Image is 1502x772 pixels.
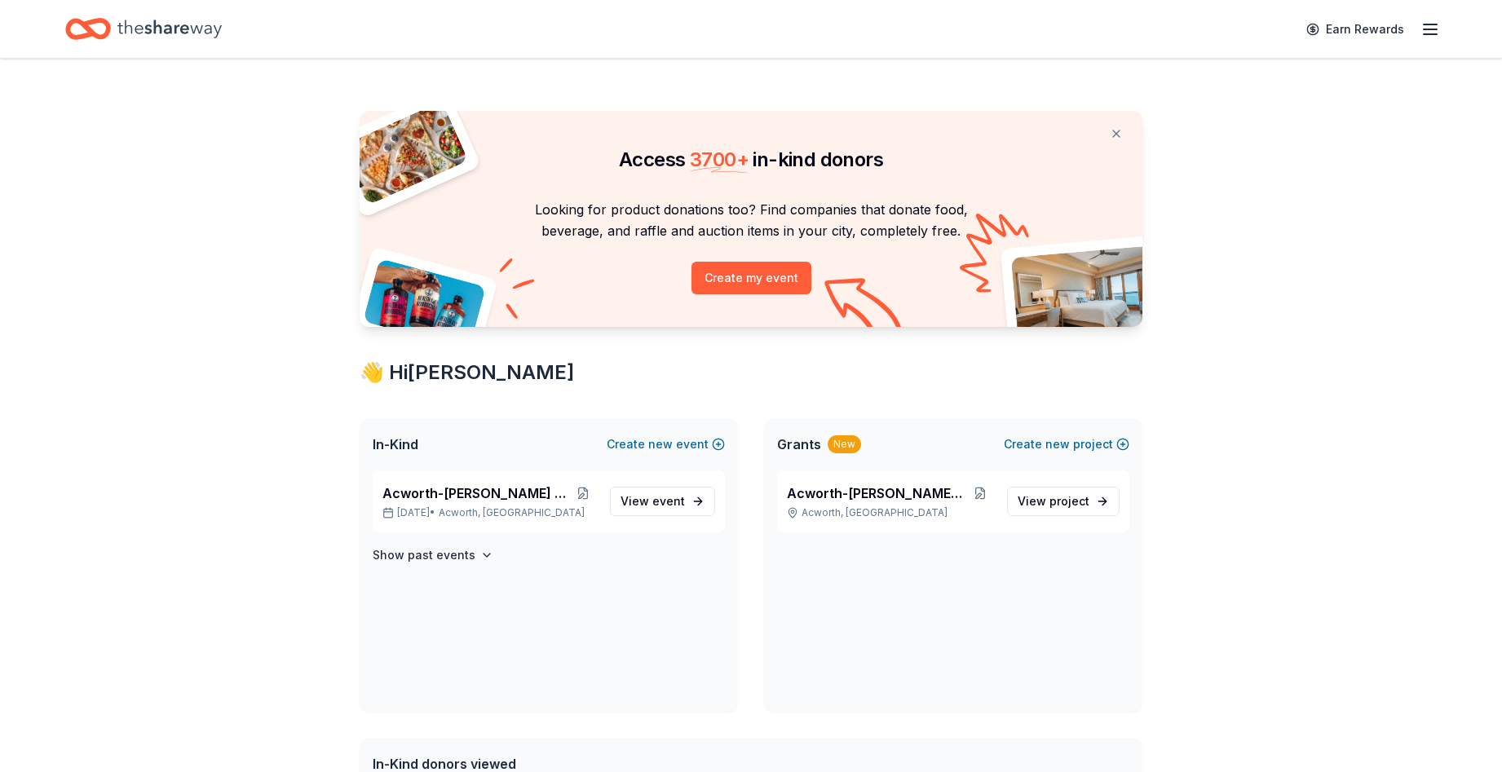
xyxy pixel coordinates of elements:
span: Acworth-[PERSON_NAME] [DATE] [382,483,569,503]
button: Createnewevent [607,435,725,454]
div: 👋 Hi [PERSON_NAME] [360,360,1142,386]
p: Looking for product donations too? Find companies that donate food, beverage, and raffle and auct... [379,199,1123,242]
span: View [1018,492,1089,511]
button: Create my event [691,262,811,294]
img: Curvy arrow [824,278,906,339]
span: In-Kind [373,435,418,454]
span: Acworth, [GEOGRAPHIC_DATA] [439,506,585,519]
span: Access in-kind donors [619,148,883,171]
span: View [621,492,685,511]
span: new [648,435,673,454]
button: Show past events [373,545,493,565]
span: event [652,494,685,508]
h4: Show past events [373,545,475,565]
div: New [828,435,861,453]
span: Acworth-[PERSON_NAME] [DATE] [787,483,967,503]
p: [DATE] • [382,506,597,519]
a: Earn Rewards [1297,15,1414,44]
span: project [1049,494,1089,508]
img: Pizza [342,101,469,205]
span: 3700 + [690,148,749,171]
p: Acworth, [GEOGRAPHIC_DATA] [787,506,994,519]
span: Grants [777,435,821,454]
a: View event [610,487,715,516]
a: View project [1007,487,1120,516]
span: new [1045,435,1070,454]
a: Home [65,10,222,48]
button: Createnewproject [1004,435,1129,454]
